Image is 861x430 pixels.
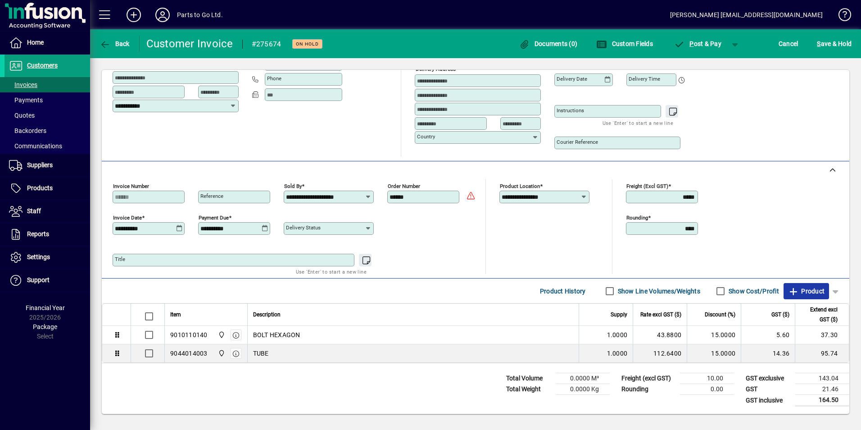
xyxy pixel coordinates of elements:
button: Back [97,36,132,52]
td: Rounding [617,384,680,395]
span: P [689,40,693,47]
span: Customers [27,62,58,69]
a: Suppliers [5,154,90,177]
button: Product [784,283,829,299]
span: Documents (0) [519,40,577,47]
td: 0.0000 Kg [556,384,610,395]
a: Quotes [5,108,90,123]
span: GST ($) [771,310,789,320]
span: Extend excl GST ($) [801,305,838,325]
span: On hold [296,41,319,47]
td: 95.74 [795,344,849,362]
span: Product [788,284,825,298]
span: 1.0000 [607,330,628,339]
td: 10.00 [680,373,734,384]
div: 43.8800 [639,330,681,339]
a: Staff [5,200,90,223]
span: Discount (%) [705,310,735,320]
button: Cancel [776,36,801,52]
div: #275674 [252,37,281,51]
td: GST [741,384,795,395]
span: S [817,40,820,47]
mat-hint: Use 'Enter' to start a new line [603,118,673,128]
span: Rate excl GST ($) [640,310,681,320]
span: Payments [9,96,43,104]
span: ave & Hold [817,37,852,51]
mat-label: Invoice date [113,215,142,221]
mat-label: Freight (excl GST) [626,183,668,189]
td: 37.30 [795,326,849,344]
td: GST exclusive [741,373,795,384]
a: Invoices [5,77,90,92]
td: 14.36 [741,344,795,362]
mat-label: Instructions [557,107,584,114]
span: DAE - Bulk Store [216,330,226,340]
div: 112.6400 [639,349,681,358]
mat-label: Invoice number [113,183,149,189]
div: Customer Invoice [146,37,233,51]
mat-label: Product location [500,183,540,189]
span: Package [33,323,57,330]
mat-label: Title [115,256,125,262]
mat-label: Reference [200,193,223,199]
label: Show Cost/Profit [727,287,779,296]
div: Parts to Go Ltd. [177,8,223,22]
button: Profile [148,7,177,23]
a: Reports [5,223,90,246]
span: 1.0000 [607,349,628,358]
div: 9010110140 [170,330,208,339]
span: Communications [9,142,62,150]
span: Settings [27,253,50,261]
button: Post & Pay [670,36,726,52]
mat-label: Rounding [626,215,648,221]
span: Support [27,276,50,284]
span: Products [27,184,53,192]
span: Financial Year [26,304,65,311]
span: Invoices [9,81,37,88]
mat-label: Country [417,133,435,140]
span: BOLT HEXAGON [253,330,300,339]
td: Total Volume [502,373,556,384]
a: Backorders [5,123,90,138]
mat-label: Courier Reference [557,139,598,145]
button: Add [119,7,148,23]
label: Show Line Volumes/Weights [616,287,700,296]
span: Description [253,310,281,320]
span: Cancel [779,37,798,51]
a: Knowledge Base [832,2,850,31]
span: Custom Fields [596,40,653,47]
td: 15.0000 [687,344,741,362]
mat-label: Delivery time [629,76,660,82]
div: 9044014003 [170,349,208,358]
mat-label: Payment due [199,215,229,221]
mat-label: Delivery status [286,224,321,231]
app-page-header-button: Back [90,36,140,52]
button: Product History [536,283,589,299]
button: Custom Fields [594,36,655,52]
span: Home [27,39,44,46]
button: Save & Hold [815,36,854,52]
span: Backorders [9,127,46,134]
a: Products [5,177,90,200]
mat-label: Phone [267,75,281,82]
span: Supply [611,310,627,320]
a: Support [5,269,90,292]
mat-label: Delivery date [557,76,587,82]
span: Quotes [9,112,35,119]
td: 15.0000 [687,326,741,344]
span: DAE - Bulk Store [216,348,226,358]
button: Documents (0) [517,36,580,52]
td: 0.0000 M³ [556,373,610,384]
td: GST inclusive [741,395,795,406]
mat-label: Sold by [284,183,302,189]
span: Staff [27,207,41,215]
td: 5.60 [741,326,795,344]
a: Home [5,32,90,54]
a: Settings [5,246,90,269]
span: ost & Pay [674,40,721,47]
td: 164.50 [795,395,849,406]
td: 143.04 [795,373,849,384]
td: 21.46 [795,384,849,395]
span: Product History [540,284,586,298]
span: Reports [27,230,49,238]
